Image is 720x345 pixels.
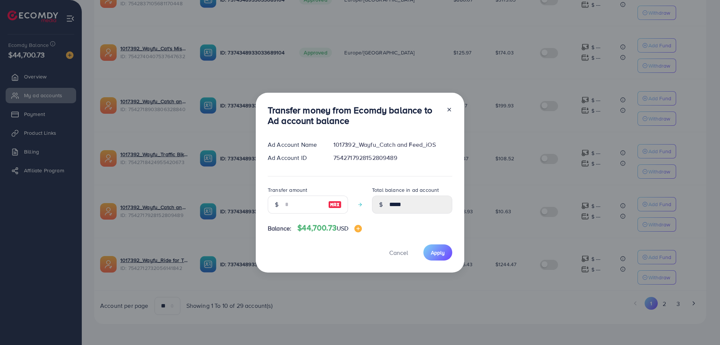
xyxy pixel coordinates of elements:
[380,244,417,261] button: Cancel
[268,186,307,194] label: Transfer amount
[389,249,408,257] span: Cancel
[423,244,452,261] button: Apply
[268,224,291,233] span: Balance:
[262,140,327,149] div: Ad Account Name
[431,249,445,256] span: Apply
[268,105,440,127] h3: Transfer money from Ecomdy balance to Ad account balance
[297,223,362,233] h4: $44,700.73
[262,154,327,162] div: Ad Account ID
[372,186,439,194] label: Total balance in ad account
[688,311,714,339] iframe: Chat
[337,224,348,232] span: USD
[328,200,342,209] img: image
[354,225,362,232] img: image
[327,154,458,162] div: 7542717928152809489
[327,140,458,149] div: 1017392_Wayfu_Catch and Feed_iOS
